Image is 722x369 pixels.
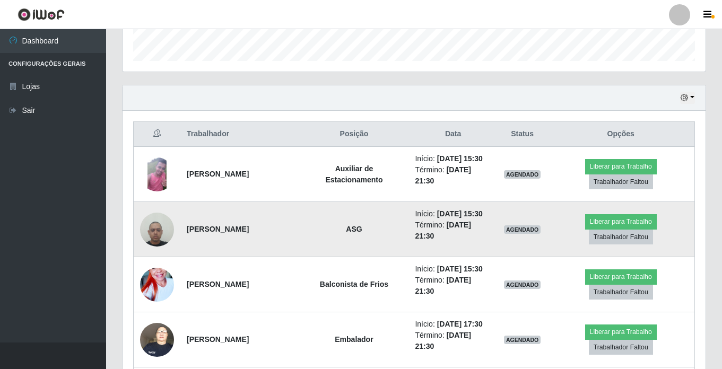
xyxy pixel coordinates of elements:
[140,317,174,362] img: 1723623614898.jpeg
[187,280,249,288] strong: [PERSON_NAME]
[408,122,497,147] th: Data
[504,225,541,234] span: AGENDADO
[437,154,483,163] time: [DATE] 15:30
[437,320,483,328] time: [DATE] 17:30
[18,8,65,21] img: CoreUI Logo
[589,230,653,244] button: Trabalhador Faltou
[585,324,657,339] button: Liberar para Trabalho
[415,275,491,297] li: Término:
[415,208,491,219] li: Início:
[180,122,299,147] th: Trabalhador
[187,225,249,233] strong: [PERSON_NAME]
[589,174,653,189] button: Trabalhador Faltou
[437,209,483,218] time: [DATE] 15:30
[140,207,174,252] img: 1693507860054.jpeg
[415,164,491,187] li: Término:
[585,159,657,174] button: Liberar para Trabalho
[504,336,541,344] span: AGENDADO
[335,335,373,344] strong: Embalador
[415,153,491,164] li: Início:
[346,225,362,233] strong: ASG
[415,330,491,352] li: Término:
[589,285,653,300] button: Trabalhador Faltou
[140,254,174,315] img: 1754489806174.jpeg
[504,170,541,179] span: AGENDADO
[325,164,382,184] strong: Auxiliar de Estacionamento
[437,265,483,273] time: [DATE] 15:30
[415,219,491,242] li: Término:
[498,122,547,147] th: Status
[415,263,491,275] li: Início:
[585,269,657,284] button: Liberar para Trabalho
[187,335,249,344] strong: [PERSON_NAME]
[320,280,388,288] strong: Balconista de Frios
[299,122,408,147] th: Posição
[585,214,657,229] button: Liberar para Trabalho
[415,319,491,330] li: Início:
[140,157,174,191] img: 1691035416773.jpeg
[504,280,541,289] span: AGENDADO
[547,122,694,147] th: Opções
[187,170,249,178] strong: [PERSON_NAME]
[589,340,653,355] button: Trabalhador Faltou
